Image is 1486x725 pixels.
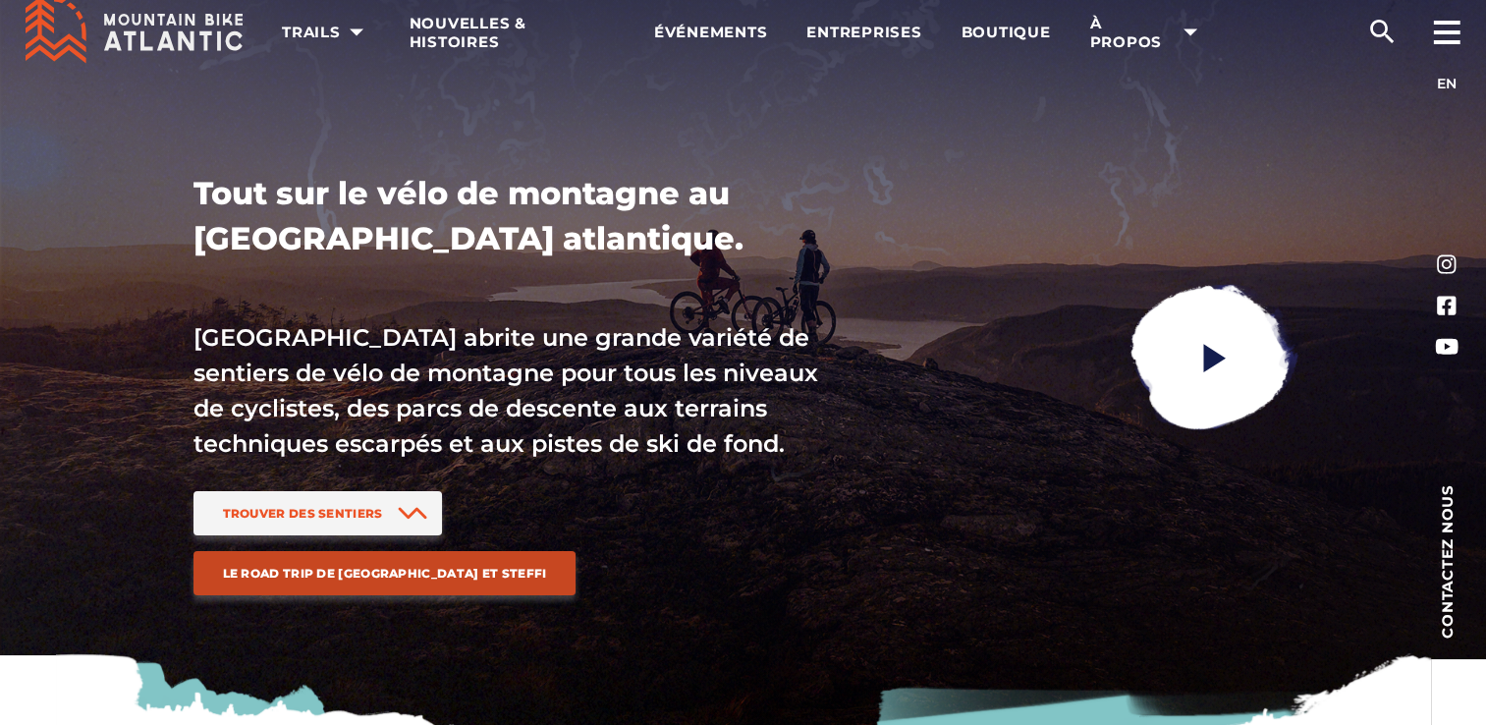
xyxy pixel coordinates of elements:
span: Entreprises [806,23,921,42]
ion-icon: arrow dropdown [1177,19,1204,46]
a: Contactez nous [1407,477,1486,644]
a: Le road trip de [GEOGRAPHIC_DATA] et Steffi [193,551,577,595]
ion-icon: search [1366,16,1398,47]
a: Trouver des sentiers [193,491,442,535]
span: Contactez nous [1440,484,1455,639]
span: Trouver des sentiers [223,506,383,521]
span: Boutique [962,23,1051,42]
p: [GEOGRAPHIC_DATA] abrite une grande variété de sentiers de vélo de montagne pour tous les niveaux... [193,320,822,462]
h1: Tout sur le vélo de montagne au [GEOGRAPHIC_DATA] atlantique. [193,171,822,261]
span: Nouvelles & Histoires [410,14,615,52]
span: Événements [654,23,768,42]
ion-icon: play [1196,340,1232,375]
span: Trails [282,23,370,42]
span: Le road trip de [GEOGRAPHIC_DATA] et Steffi [223,566,547,581]
a: EN [1437,75,1457,92]
ion-icon: arrow dropdown [343,19,370,46]
span: À propos [1090,14,1204,52]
